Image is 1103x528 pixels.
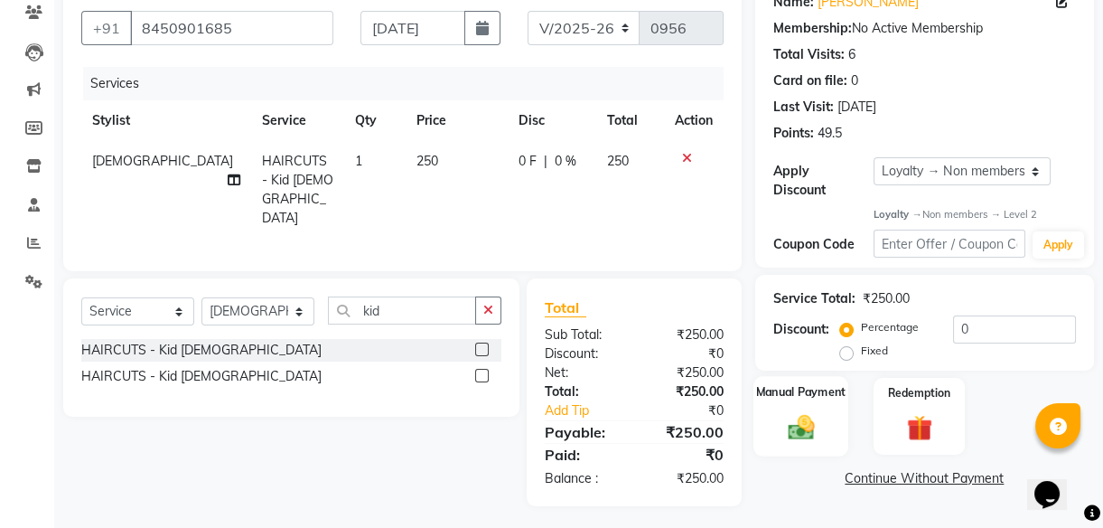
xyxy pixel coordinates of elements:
[634,363,737,382] div: ₹250.00
[81,100,251,141] th: Stylist
[1033,231,1084,259] button: Apply
[818,124,842,143] div: 49.5
[773,289,855,308] div: Service Total:
[531,363,634,382] div: Net:
[773,320,829,339] div: Discount:
[531,444,634,466] div: Paid:
[130,11,333,45] input: Search by Name/Mobile/Email/Code
[848,45,855,64] div: 6
[531,382,634,401] div: Total:
[863,289,910,308] div: ₹250.00
[344,100,406,141] th: Qty
[531,421,634,443] div: Payable:
[531,469,634,488] div: Balance :
[92,153,233,169] span: [DEMOGRAPHIC_DATA]
[328,297,476,325] input: Search or Scan
[874,230,1025,258] input: Enter Offer / Coupon Code
[251,100,344,141] th: Service
[651,401,737,420] div: ₹0
[851,71,858,90] div: 0
[634,382,737,401] div: ₹250.00
[416,153,438,169] span: 250
[406,100,508,141] th: Price
[664,100,724,141] th: Action
[508,100,596,141] th: Disc
[81,11,132,45] button: +91
[773,235,874,254] div: Coupon Code
[899,412,940,444] img: _gift.svg
[634,325,737,344] div: ₹250.00
[773,19,1076,38] div: No Active Membership
[874,208,921,221] strong: Loyalty →
[773,19,852,38] div: Membership:
[262,153,333,226] span: HAIRCUTS - Kid [DEMOGRAPHIC_DATA]
[773,45,845,64] div: Total Visits:
[773,162,874,200] div: Apply Discount
[634,469,737,488] div: ₹250.00
[837,98,876,117] div: [DATE]
[773,98,834,117] div: Last Visit:
[544,152,547,171] span: |
[545,298,586,317] span: Total
[596,100,664,141] th: Total
[779,412,822,443] img: _cash.svg
[1027,456,1085,510] iframe: chat widget
[355,153,362,169] span: 1
[531,325,634,344] div: Sub Total:
[861,343,888,359] label: Fixed
[773,124,814,143] div: Points:
[888,385,950,401] label: Redemption
[81,341,322,360] div: HAIRCUTS - Kid [DEMOGRAPHIC_DATA]
[531,344,634,363] div: Discount:
[861,319,919,335] label: Percentage
[531,401,651,420] a: Add Tip
[874,207,1076,222] div: Non members → Level 2
[755,384,846,401] label: Manual Payment
[759,469,1090,488] a: Continue Without Payment
[634,444,737,466] div: ₹0
[81,367,322,386] div: HAIRCUTS - Kid [DEMOGRAPHIC_DATA]
[634,344,737,363] div: ₹0
[555,152,576,171] span: 0 %
[83,67,737,100] div: Services
[634,421,737,443] div: ₹250.00
[607,153,629,169] span: 250
[519,152,537,171] span: 0 F
[773,71,847,90] div: Card on file:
